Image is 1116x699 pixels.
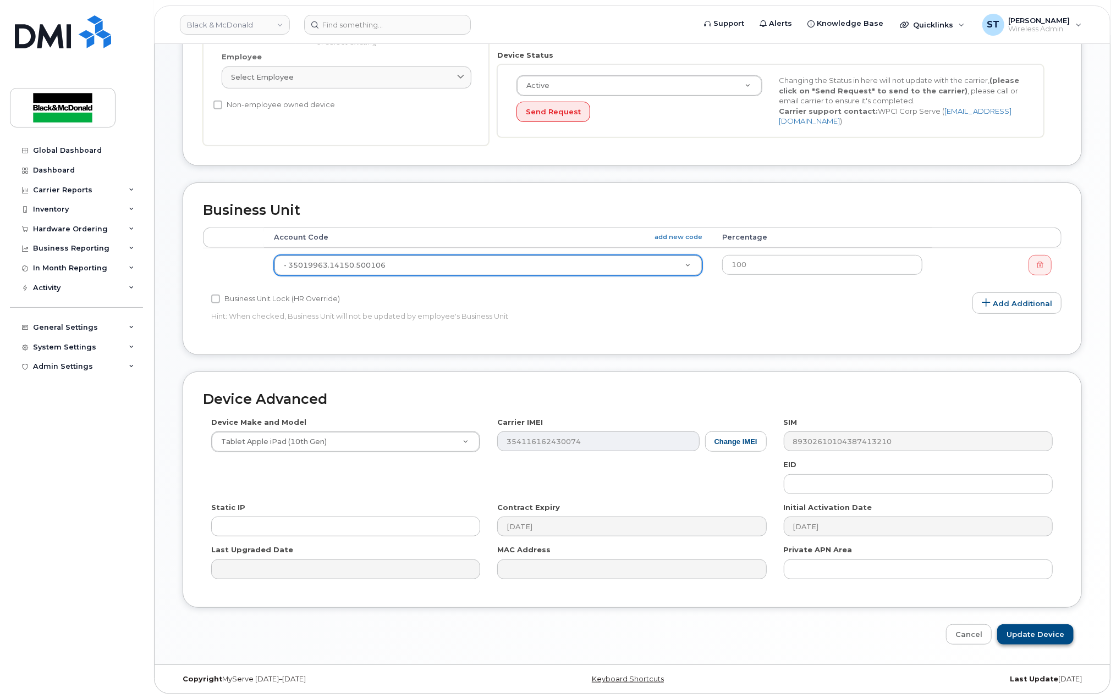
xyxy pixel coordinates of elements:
[997,624,1074,645] input: Update Device
[779,107,878,115] strong: Carrier support contact:
[284,261,386,269] span: - 35019963.14150.500106
[211,295,220,303] input: Business Unit Lock (HR Override)
[975,14,1090,36] div: Sogand Tavakoli
[779,76,1019,95] strong: (please click on "Send Request" to send to the carrier)
[1010,675,1058,683] strong: Last Update
[713,18,744,29] span: Support
[211,311,767,321] p: Hint: When checked, Business Unit will not be updated by employee's Business Unit
[592,675,664,683] a: Keyboard Shortcuts
[784,459,797,470] label: EID
[222,52,262,62] label: Employee
[517,76,762,96] a: Active
[784,545,853,555] label: Private APN Area
[913,20,953,29] span: Quicklinks
[1009,25,1070,34] span: Wireless Admin
[211,502,245,513] label: Static IP
[987,18,999,31] span: ST
[712,228,932,247] th: Percentage
[274,256,702,275] a: - 35019963.14150.500106
[779,107,1011,126] a: [EMAIL_ADDRESS][DOMAIN_NAME]
[215,437,327,447] span: Tablet Apple iPad (10th Gen)
[497,50,553,60] label: Device Status
[183,675,222,683] strong: Copyright
[1009,16,1070,25] span: [PERSON_NAME]
[892,14,972,36] div: Quicklinks
[174,675,480,684] div: MyServe [DATE]–[DATE]
[785,675,1090,684] div: [DATE]
[696,13,752,35] a: Support
[497,502,560,513] label: Contract Expiry
[203,203,1062,218] h2: Business Unit
[771,75,1033,126] div: Changing the Status in here will not update with the carrier, , please call or email carrier to e...
[520,81,549,91] span: Active
[516,102,590,122] button: Send Request
[752,13,800,35] a: Alerts
[212,432,480,452] a: Tablet Apple iPad (10th Gen)
[213,98,335,112] label: Non-employee owned device
[655,232,702,242] a: add new code
[180,15,290,35] a: Black & McDonald
[497,417,543,428] label: Carrier IMEI
[211,417,306,428] label: Device Make and Model
[203,392,1062,407] h2: Device Advanced
[213,101,222,109] input: Non-employee owned device
[769,18,792,29] span: Alerts
[817,18,883,29] span: Knowledge Base
[972,292,1062,314] a: Add Additional
[264,228,712,247] th: Account Code
[784,502,872,513] label: Initial Activation Date
[497,545,551,555] label: MAC Address
[784,417,798,428] label: SIM
[800,13,891,35] a: Knowledge Base
[222,66,471,88] a: Select employee
[211,292,340,306] label: Business Unit Lock (HR Override)
[946,624,992,645] a: Cancel
[304,15,471,35] input: Find something...
[231,72,294,82] span: Select employee
[705,431,767,452] button: Change IMEI
[211,545,293,555] label: Last Upgraded Date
